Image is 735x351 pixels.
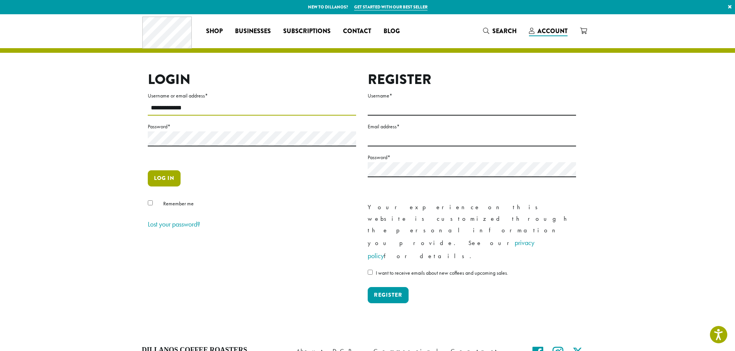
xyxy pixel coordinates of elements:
a: privacy policy [368,238,534,260]
button: Register [368,287,409,303]
label: Email address [368,122,576,131]
button: Log in [148,170,181,186]
label: Password [368,153,576,162]
span: Search [492,27,517,35]
h2: Register [368,71,576,88]
h2: Login [148,71,356,88]
span: Shop [206,27,223,36]
span: I want to receive emails about new coffees and upcoming sales. [376,269,508,276]
a: Shop [200,25,229,37]
span: Account [537,27,568,35]
label: Username or email address [148,91,356,101]
span: Contact [343,27,371,36]
span: Blog [384,27,400,36]
a: Get started with our best seller [354,4,427,10]
p: Your experience on this website is customized through the personal information you provide. See o... [368,202,576,262]
a: Lost your password? [148,220,200,228]
label: Password [148,122,356,131]
label: Username [368,91,576,101]
span: Subscriptions [283,27,331,36]
span: Remember me [163,200,194,207]
a: Search [477,25,523,37]
span: Businesses [235,27,271,36]
input: I want to receive emails about new coffees and upcoming sales. [368,270,373,275]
